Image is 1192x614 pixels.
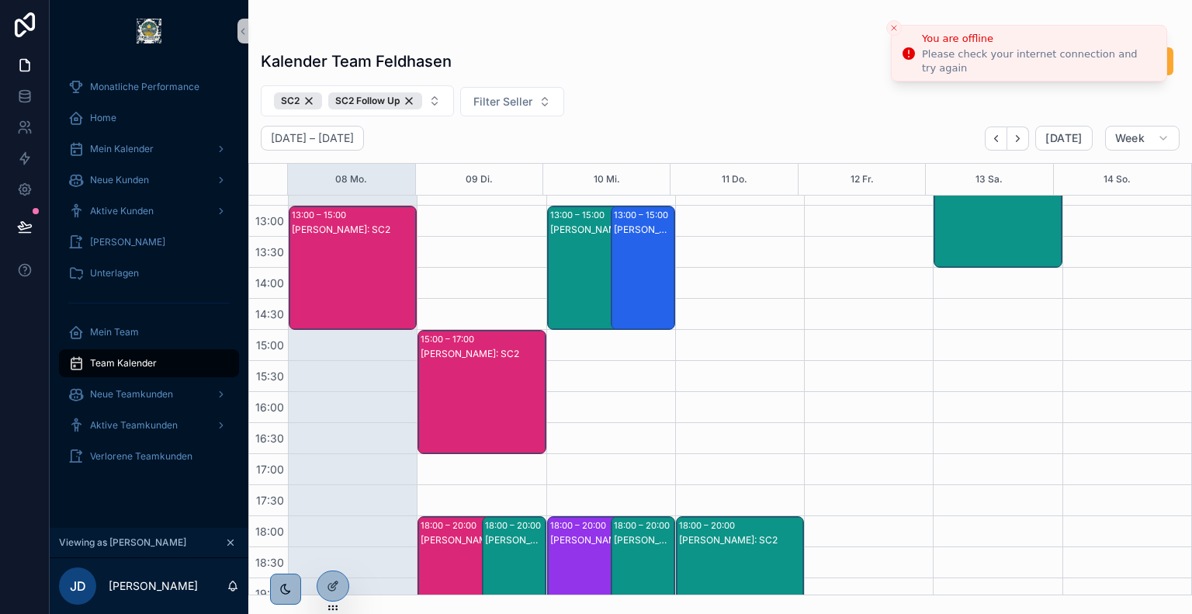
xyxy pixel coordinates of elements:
span: Monatliche Performance [90,81,199,93]
span: Team Kalender [90,357,157,369]
span: JD [70,577,86,595]
span: Viewing as [PERSON_NAME] [59,536,186,549]
div: [PERSON_NAME]: SC2 [679,534,802,546]
span: Mein Team [90,326,139,338]
span: [PERSON_NAME] [90,236,165,248]
button: Select Button [460,87,564,116]
div: Please check your internet connection and try again [922,47,1154,75]
button: [DATE] [1035,126,1092,151]
a: Mein Kalender [59,135,239,163]
span: Verlorene Teamkunden [90,450,192,463]
img: App logo [137,19,161,43]
button: Close toast [886,20,902,36]
span: Week [1115,131,1145,145]
p: [PERSON_NAME] [109,578,198,594]
div: [PERSON_NAME]: SC2 [421,534,525,546]
span: 18:00 [251,525,288,538]
button: Select Button [261,85,454,116]
button: 11 Do. [722,164,747,195]
button: Week [1105,126,1180,151]
span: 12:30 [251,183,288,196]
div: 12:00 – 14:00[PERSON_NAME]: SC2 [934,144,1061,267]
span: Aktive Teamkunden [90,419,178,432]
button: Next [1007,127,1029,151]
span: 15:00 [252,338,288,352]
span: [DATE] [1045,131,1082,145]
span: 14:30 [251,307,288,321]
span: Aktive Kunden [90,205,154,217]
button: 12 Fr. [851,164,874,195]
div: 13:00 – 15:00 [550,207,608,223]
a: Aktive Teamkunden [59,411,239,439]
div: You are offline [922,31,1154,47]
button: Back [985,127,1007,151]
span: 13:00 [251,214,288,227]
div: 18:00 – 20:00 [614,518,674,533]
div: 18:00 – 20:00 [485,518,545,533]
button: 10 Mi. [594,164,620,195]
a: [PERSON_NAME] [59,228,239,256]
div: [PERSON_NAME]: SC2 [485,534,545,546]
div: 13:00 – 15:00[PERSON_NAME]: SC2 [548,206,655,329]
a: Monatliche Performance [59,73,239,101]
div: 15:00 – 17:00 [421,331,478,347]
span: 15:30 [252,369,288,383]
button: 13 Sa. [975,164,1003,195]
div: [PERSON_NAME]: SC2 [550,534,654,546]
span: Unterlagen [90,267,139,279]
div: 13:00 – 15:00[PERSON_NAME]: SC2 [289,206,416,329]
div: 18:00 – 20:00 [679,518,739,533]
button: Unselect SC_2 [274,92,322,109]
div: scrollable content [50,62,248,491]
div: [PERSON_NAME]: SC2 [614,534,674,546]
span: 16:30 [251,432,288,445]
span: Filter Seller [473,94,532,109]
button: 09 Di. [466,164,493,195]
a: Aktive Kunden [59,197,239,225]
a: Mein Team [59,318,239,346]
div: [PERSON_NAME]: SC2 [421,348,544,360]
span: 14:00 [251,276,288,290]
span: Neue Teamkunden [90,388,173,401]
h2: [DATE] – [DATE] [271,130,354,146]
div: 18:00 – 20:00 [550,518,610,533]
span: Neue Kunden [90,174,149,186]
span: 17:00 [252,463,288,476]
a: Team Kalender [59,349,239,377]
span: 18:30 [251,556,288,569]
div: 13:00 – 15:00 [614,207,672,223]
div: SC2 Follow Up [328,92,422,109]
div: 15:00 – 17:00[PERSON_NAME]: SC2 [418,331,545,453]
span: 19:00 [251,587,288,600]
h1: Kalender Team Feldhasen [261,50,452,72]
div: [PERSON_NAME]: SC2 [550,224,654,236]
div: 13:00 – 15:00 [292,207,350,223]
div: [PERSON_NAME]: SC2 [292,224,415,236]
span: 16:00 [251,401,288,414]
div: [PERSON_NAME]: SC2 [614,224,674,236]
span: 17:30 [252,494,288,507]
div: 18:00 – 20:00 [421,518,480,533]
a: Verlorene Teamkunden [59,442,239,470]
div: 13:00 – 15:00[PERSON_NAME]: SC2 [612,206,674,329]
button: 14 So. [1104,164,1131,195]
a: Neue Kunden [59,166,239,194]
button: Unselect SC_2_FOLLOW_UP [328,92,422,109]
button: 08 Mo. [335,164,367,195]
a: Home [59,104,239,132]
span: 13:30 [251,245,288,258]
span: Home [90,112,116,124]
a: Unterlagen [59,259,239,287]
a: Neue Teamkunden [59,380,239,408]
div: SC2 [274,92,322,109]
span: Mein Kalender [90,143,154,155]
